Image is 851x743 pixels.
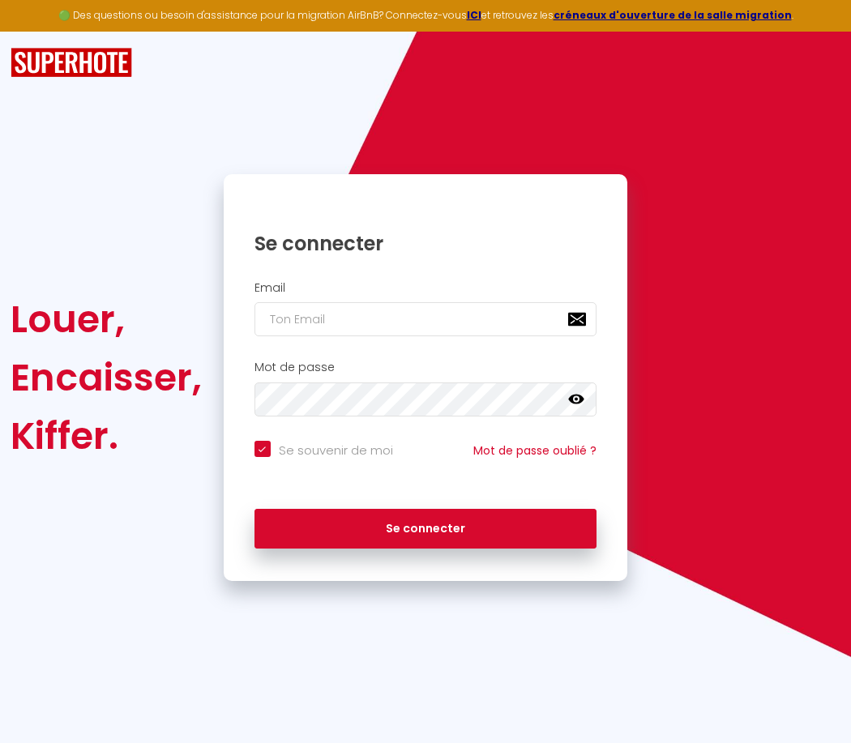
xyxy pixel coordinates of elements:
img: SuperHote logo [11,48,132,78]
div: Kiffer. [11,407,202,465]
a: Mot de passe oublié ? [473,442,597,459]
h2: Email [254,281,597,295]
h1: Se connecter [254,231,597,256]
input: Ton Email [254,302,597,336]
div: Louer, [11,290,202,348]
a: ICI [467,8,481,22]
button: Se connecter [254,509,597,549]
a: créneaux d'ouverture de la salle migration [554,8,792,22]
div: Encaisser, [11,348,202,407]
h2: Mot de passe [254,361,597,374]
